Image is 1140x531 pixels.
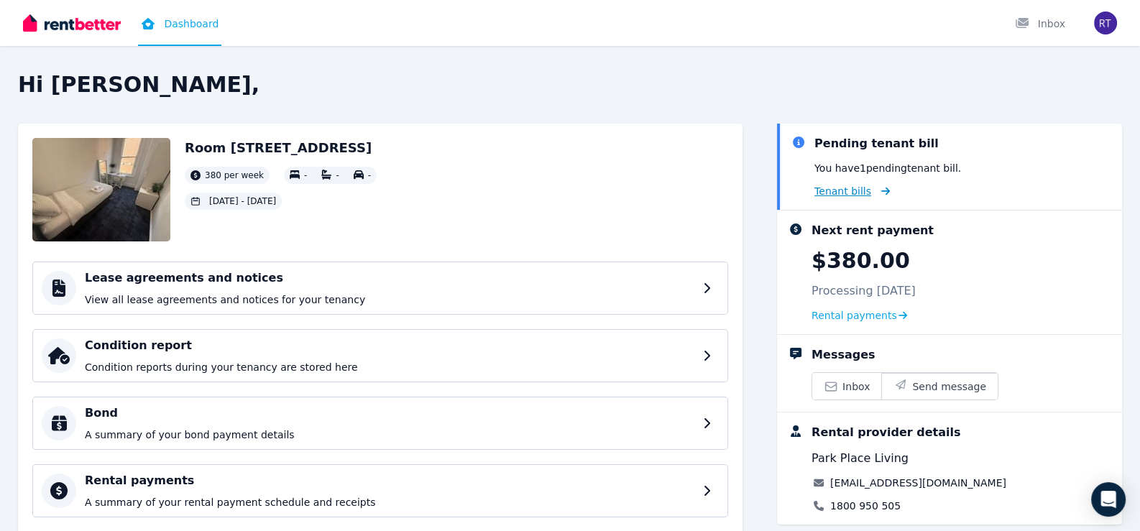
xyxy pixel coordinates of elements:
[1091,482,1126,517] div: Open Intercom Messenger
[185,138,377,158] h2: Room [STREET_ADDRESS]
[368,170,371,180] span: -
[85,472,694,489] h4: Rental payments
[812,450,909,467] span: Park Place Living
[812,248,910,274] p: $380.00
[209,195,276,207] span: [DATE] - [DATE]
[814,135,939,152] div: Pending tenant bill
[18,72,1122,98] h2: Hi [PERSON_NAME],
[842,379,870,394] span: Inbox
[85,360,694,374] p: Condition reports during your tenancy are stored here
[812,282,916,300] p: Processing [DATE]
[85,337,694,354] h4: Condition report
[912,379,986,394] span: Send message
[812,373,881,400] a: Inbox
[23,12,121,34] img: RentBetter
[32,138,170,241] img: Property Url
[814,184,871,198] span: Tenant bills
[812,222,934,239] div: Next rent payment
[304,170,307,180] span: -
[812,308,897,323] span: Rental payments
[812,424,960,441] div: Rental provider details
[1094,11,1117,34] img: Rosemary Tan
[830,476,1006,490] a: [EMAIL_ADDRESS][DOMAIN_NAME]
[814,184,890,198] a: Tenant bills
[336,170,339,180] span: -
[85,269,694,287] h4: Lease agreements and notices
[85,292,694,307] p: View all lease agreements and notices for your tenancy
[85,428,694,442] p: A summary of your bond payment details
[812,308,907,323] a: Rental payments
[814,161,961,175] p: You have 1 pending tenant bill .
[1015,17,1065,31] div: Inbox
[830,499,901,513] a: 1800 950 505
[881,373,998,400] button: Send message
[85,405,694,422] h4: Bond
[205,170,264,181] span: 380 per week
[85,495,694,509] p: A summary of your rental payment schedule and receipts
[812,346,875,364] div: Messages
